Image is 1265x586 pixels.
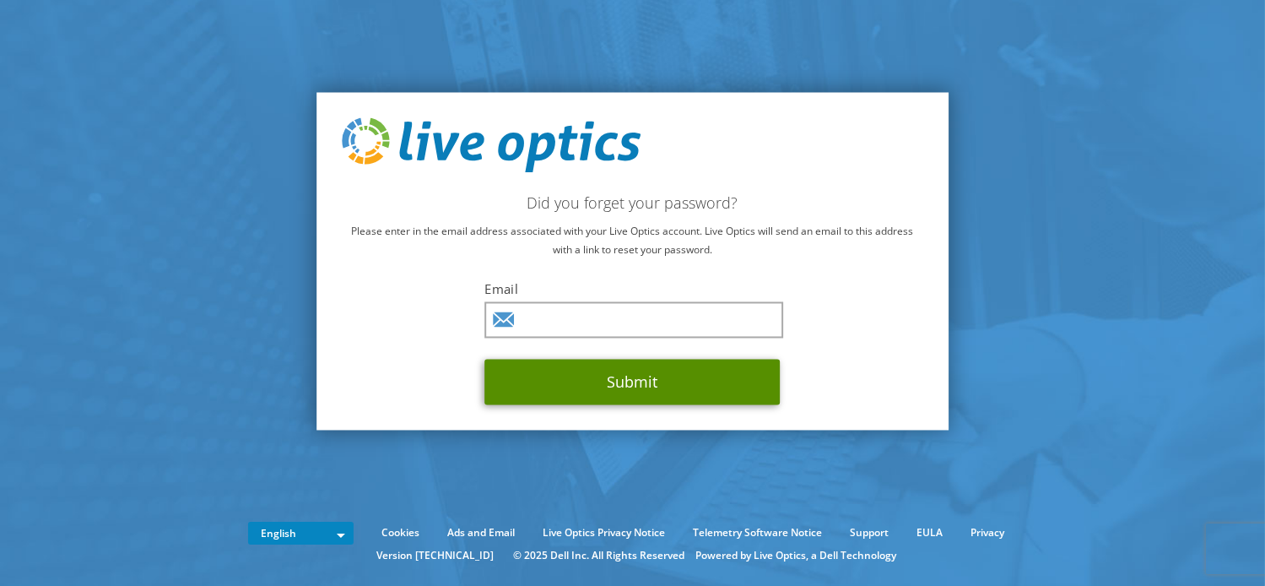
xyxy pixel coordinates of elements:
li: © 2025 Dell Inc. All Rights Reserved [505,546,694,565]
a: Support [837,524,901,542]
a: Ads and Email [435,524,527,542]
a: Privacy [958,524,1017,542]
li: Version [TECHNICAL_ID] [369,546,503,565]
button: Submit [485,360,781,405]
img: live_optics_svg.svg [342,117,641,173]
label: Email [485,281,781,298]
a: Telemetry Software Notice [680,524,835,542]
h2: Did you forget your password? [342,194,924,213]
a: Live Optics Privacy Notice [530,524,678,542]
a: Cookies [369,524,432,542]
a: EULA [904,524,955,542]
li: Powered by Live Optics, a Dell Technology [696,546,897,565]
p: Please enter in the email address associated with your Live Optics account. Live Optics will send... [342,223,924,260]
